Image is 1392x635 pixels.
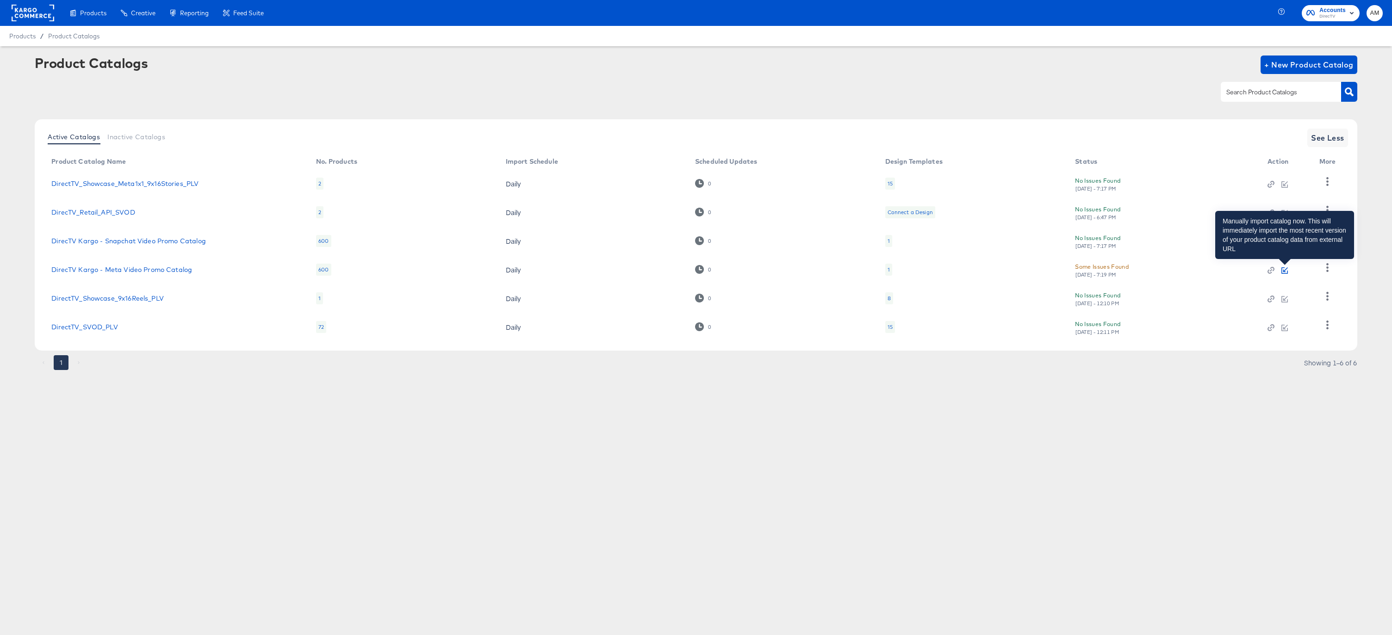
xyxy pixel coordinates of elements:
span: DirecTV [1319,13,1346,20]
div: Some Issues Found [1075,262,1129,271]
div: 1 [885,235,892,247]
a: DirecTV Kargo - Snapchat Video Promo Catalog [51,237,206,245]
span: Creative [131,9,155,17]
span: / [36,32,48,40]
span: Active Catalogs [48,133,100,141]
span: AM [1370,8,1379,18]
div: Scheduled Updates [695,158,758,165]
td: Daily [498,169,688,198]
div: 15 [888,180,893,187]
div: 1 [888,266,890,273]
div: 0 [708,209,711,216]
button: page 1 [54,355,68,370]
div: 0 [695,208,711,216]
span: Accounts [1319,6,1346,15]
td: Daily [498,227,688,255]
td: Daily [498,198,688,227]
div: 0 [695,322,711,331]
div: 1 [888,237,890,245]
div: 8 [888,295,891,302]
div: 0 [695,265,711,274]
td: Daily [498,313,688,341]
div: Connect a Design [885,206,935,218]
a: DirectTV_Showcase_9x16Reels_PLV [51,295,164,302]
a: DirectTV_SVOD_PLV [51,323,118,331]
div: 0 [708,324,711,330]
div: 0 [708,266,711,273]
span: Inactive Catalogs [107,133,165,141]
div: 15 [885,178,895,190]
span: Feed Suite [233,9,264,17]
div: [DATE] - 7:19 PM [1075,271,1117,278]
div: 0 [695,294,711,302]
button: AM [1367,5,1383,21]
a: DirecTV_Retail_API_SVOD [51,209,135,216]
div: 0 [695,236,711,245]
div: 0 [695,179,711,188]
div: No. Products [316,158,357,165]
a: DirecTV Kargo - Meta Video Promo Catalog [51,266,192,273]
span: Reporting [180,9,209,17]
div: 2 [316,206,323,218]
div: 15 [885,321,895,333]
a: DirectTV_Showcase_Meta1x1_9x16Stories_PLV [51,180,199,187]
span: Products [80,9,106,17]
div: 600 [316,264,331,276]
th: More [1312,154,1347,169]
button: See Less [1307,129,1348,147]
button: + New Product Catalog [1261,55,1357,74]
button: Some Issues Found[DATE] - 7:19 PM [1075,262,1129,278]
div: 1 [885,264,892,276]
th: Status [1068,154,1260,169]
div: Showing 1–6 of 6 [1304,359,1357,366]
div: 15 [888,323,893,331]
span: See Less [1311,131,1344,144]
div: Import Schedule [506,158,558,165]
nav: pagination navigation [35,355,87,370]
div: 1 [316,292,323,304]
div: Design Templates [885,158,943,165]
div: 72 [316,321,326,333]
th: Action [1260,154,1311,169]
input: Search Product Catalogs [1224,87,1323,98]
span: + New Product Catalog [1264,58,1354,71]
a: Product Catalogs [48,32,99,40]
td: Daily [498,284,688,313]
div: 0 [708,238,711,244]
div: Connect a Design [888,209,933,216]
div: Product Catalogs [35,55,148,70]
div: 8 [885,292,893,304]
div: 0 [708,180,711,187]
button: AccountsDirecTV [1302,5,1360,21]
td: Daily [498,255,688,284]
div: 600 [316,235,331,247]
div: 0 [708,295,711,302]
div: 2 [316,178,323,190]
div: Product Catalog Name [51,158,126,165]
span: Products [9,32,36,40]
